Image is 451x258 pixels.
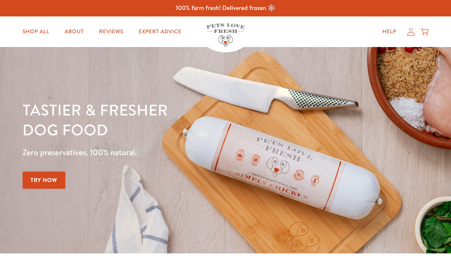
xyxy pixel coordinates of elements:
a: Help [376,24,402,39]
a: Reviews [93,24,129,39]
h1: Tastier & fresher dog food [23,100,293,140]
a: About [58,24,90,39]
a: Try Now [23,172,65,189]
a: Shop All [16,24,55,39]
a: Expert Advice [133,24,188,39]
p: Zero preservatives. 100% natural. [23,146,293,159]
img: Pets Love Fresh [206,23,245,47]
